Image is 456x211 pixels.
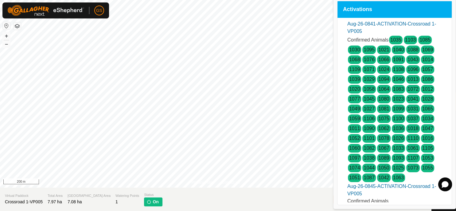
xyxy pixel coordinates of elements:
a: 1094 [378,77,389,82]
span: Crossroad 1-VP005 [5,199,43,204]
a: Aug-26-0841-ACTIVATION-Crossroad 1-VP005 [347,21,436,34]
a: 1028 [422,96,433,102]
span: Confirmed Animals [347,37,388,42]
a: 1018 [407,126,419,131]
a: 1016 [422,136,433,141]
a: 1035 [390,37,401,42]
a: 1023 [393,96,404,102]
a: 1059 [349,116,360,121]
a: 1078 [378,136,389,141]
a: 1071 [364,67,375,72]
span: [GEOGRAPHIC_DATA] Area [68,193,111,198]
a: 1064 [378,86,389,92]
a: 1105 [422,145,433,151]
a: 1097 [349,155,360,161]
a: 1026 [393,136,404,141]
a: 1089 [378,155,389,161]
a: 1100 [393,116,404,121]
a: 1045 [364,96,375,102]
span: Confirmed Animals [347,198,388,204]
a: 1086 [422,77,433,82]
a: 1075 [378,116,389,121]
span: Activations [343,7,372,12]
img: Gallagher Logo [7,5,84,16]
span: Status [144,192,162,197]
a: 1072 [407,86,419,92]
a: 1039 [349,77,360,82]
span: Virtual Paddock [5,193,43,198]
a: 1099 [393,106,404,111]
a: 1041 [407,96,419,102]
a: 1068 [349,57,360,62]
a: 1034 [422,116,433,121]
a: 1087 [364,175,375,180]
a: 1074 [349,165,360,170]
a: 1082 [364,145,375,151]
a: 1052 [349,136,360,141]
a: 1025 [393,165,404,170]
a: 1110 [407,136,419,141]
span: 7.97 ha [48,199,62,204]
span: Total Area [48,193,63,198]
a: 1047 [422,126,433,131]
button: – [3,40,10,48]
a: 1095 [364,47,375,52]
a: 1014 [422,57,433,62]
a: 1044 [364,165,375,170]
img: turn-on [146,199,151,204]
a: 1103 [405,37,416,42]
a: 1049 [349,106,360,111]
a: 1096 [407,67,419,72]
a: 1011 [349,126,360,131]
a: 1021 [378,47,389,52]
a: 1024 [378,67,389,72]
a: 1038 [364,155,375,161]
button: + [3,32,10,40]
a: 1027 [364,106,375,111]
a: 1043 [407,57,419,62]
a: 1031 [407,106,419,111]
a: 1020 [349,86,360,92]
a: 1051 [349,175,360,180]
a: 1085 [419,37,431,42]
a: 1091 [393,57,404,62]
a: 1050 [378,165,389,170]
a: 1101 [364,136,375,141]
a: 1033 [393,145,404,151]
a: 1109 [349,67,360,72]
button: Reset Map [3,22,10,30]
a: 1057 [422,67,433,72]
a: 1065 [422,106,433,111]
span: On [153,199,158,205]
a: 1080 [378,96,389,102]
a: 1090 [364,126,375,131]
a: 1055 [422,165,433,170]
a: Privacy Policy [191,180,214,185]
a: 1061 [407,145,419,151]
a: 1030 [349,47,360,52]
a: 1037 [407,116,419,121]
a: 1076 [364,57,375,62]
a: 1060 [349,145,360,151]
a: 1069 [422,47,433,52]
a: 1088 [407,47,419,52]
a: 1062 [378,126,389,131]
span: 7.08 ha [68,199,82,204]
a: 1077 [349,96,360,102]
a: 1108 [393,67,404,72]
a: 1066 [378,57,389,62]
a: 1042 [378,175,389,180]
a: 1081 [378,106,389,111]
span: Watering Points [115,193,139,198]
a: 1106 [364,116,375,121]
a: 1053 [422,155,433,161]
a: 1029 [364,77,375,82]
a: 1107 [407,155,419,161]
a: 1036 [393,126,404,131]
span: GS [96,7,102,14]
a: 1046 [393,77,404,82]
a: 1013 [407,77,419,82]
a: 1040 [393,47,404,52]
a: 1058 [364,86,375,92]
a: Contact Us [222,180,240,185]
